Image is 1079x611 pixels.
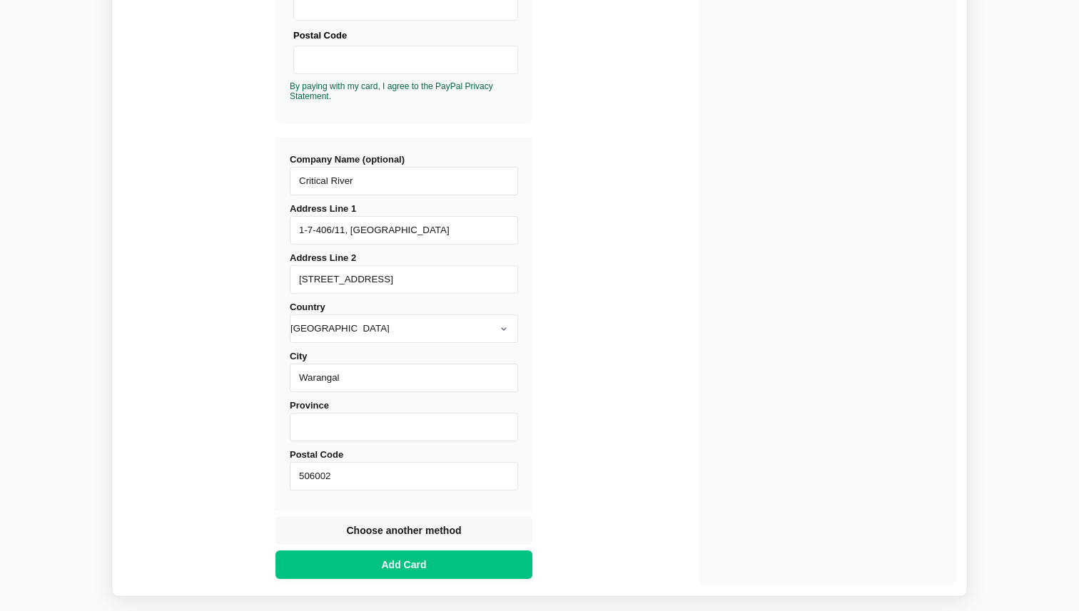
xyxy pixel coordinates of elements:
iframe: Secure Credit Card Frame - Postal Code [300,46,512,73]
input: City [290,364,518,392]
label: City [290,351,518,392]
label: Address Line 2 [290,252,518,294]
input: Postal Code [290,462,518,491]
label: Province [290,400,518,441]
label: Postal Code [290,449,518,491]
input: Address Line 2 [290,265,518,294]
span: Choose another method [343,523,464,538]
div: Postal Code [293,28,518,43]
select: Country [290,314,518,343]
a: By paying with my card, I agree to the PayPal Privacy Statement. [290,81,493,101]
label: Company Name (optional) [290,154,518,195]
button: Choose another method [275,516,532,545]
input: Province [290,413,518,441]
label: Country [290,302,518,343]
label: Address Line 1 [290,203,518,245]
span: Add Card [379,558,430,572]
input: Address Line 1 [290,216,518,245]
button: Add Card [275,550,532,579]
input: Company Name (optional) [290,167,518,195]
